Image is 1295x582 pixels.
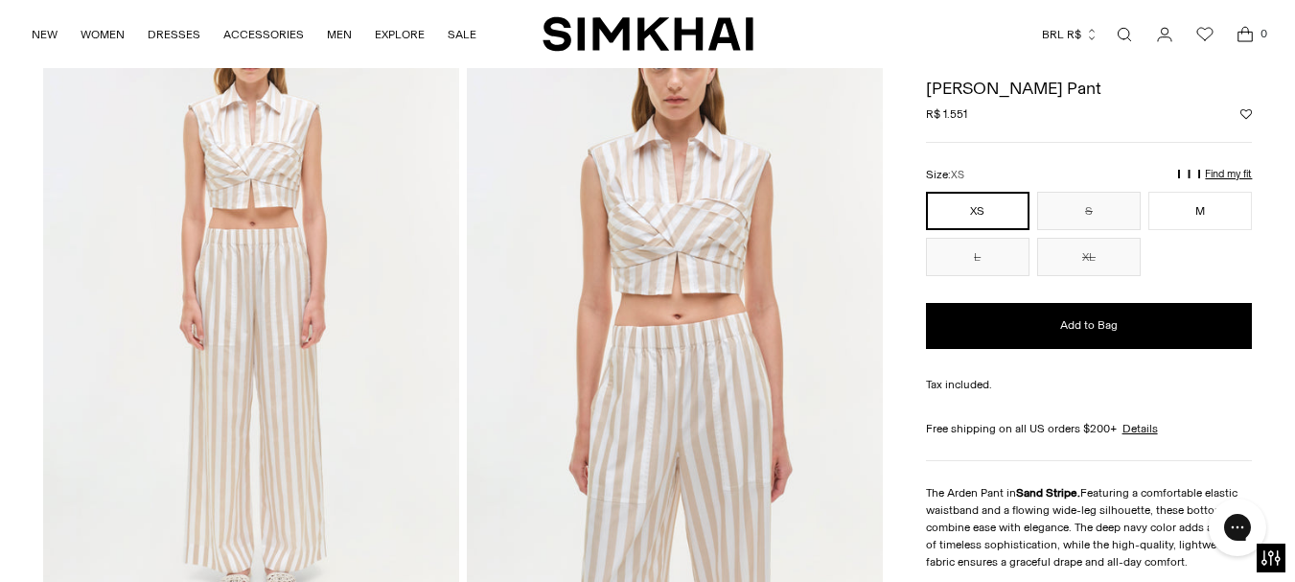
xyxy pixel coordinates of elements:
button: XL [1037,238,1141,276]
button: Add to Bag [926,303,1253,349]
a: Open cart modal [1226,15,1264,54]
a: ACCESSORIES [223,13,304,56]
strong: Sand Stripe. [1016,486,1080,500]
div: Free shipping on all US orders $200+ [926,420,1253,437]
span: Add to Bag [1060,317,1118,334]
span: XS [951,169,964,181]
div: Tax included. [926,376,1253,393]
a: NEW [32,13,58,56]
p: The Arden Pant in Featuring a comfortable elastic waistband and a flowing wide-leg silhouette, th... [926,484,1253,570]
a: WOMEN [81,13,125,56]
a: EXPLORE [375,13,425,56]
a: MEN [327,13,352,56]
button: L [926,238,1029,276]
a: Open search modal [1105,15,1144,54]
a: SIMKHAI [543,15,753,53]
iframe: Gorgias live chat messenger [1199,492,1276,563]
button: BRL R$ [1042,13,1098,56]
a: Go to the account page [1145,15,1184,54]
h1: [PERSON_NAME] Pant [926,80,1253,97]
label: Size: [926,166,964,184]
a: Wishlist [1186,15,1224,54]
a: Details [1122,420,1158,437]
button: XS [926,192,1029,230]
button: M [1148,192,1252,230]
span: R$ 1.551 [926,105,967,123]
button: S [1037,192,1141,230]
a: SALE [448,13,476,56]
span: 0 [1255,25,1272,42]
button: Add to Wishlist [1240,108,1252,120]
a: DRESSES [148,13,200,56]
